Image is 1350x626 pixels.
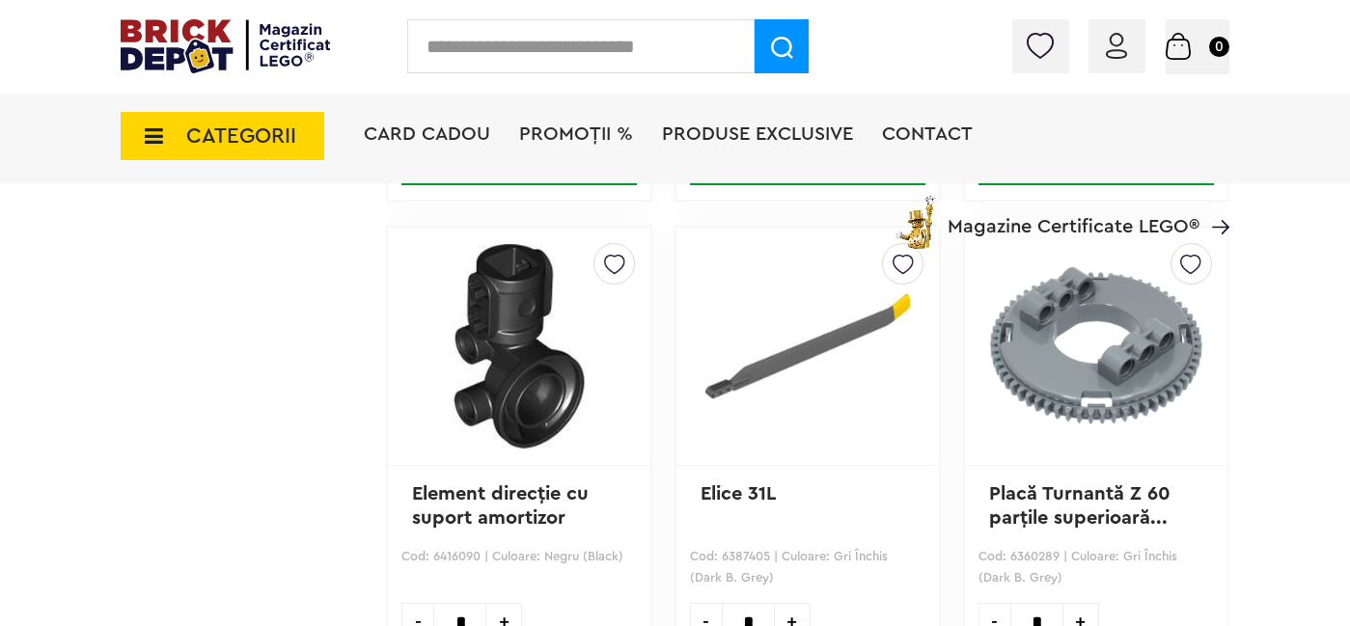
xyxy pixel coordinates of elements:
small: 0 [1209,37,1229,57]
a: Placă Turnantă Z 60 parţile superioară... [989,484,1176,528]
a: Elice 31L [701,484,776,504]
a: Magazine Certificate LEGO® [1199,192,1229,211]
a: Contact [882,124,973,144]
a: Produse exclusive [662,124,853,144]
a: Element direcţie cu suport amortizor [412,484,594,528]
span: Magazine Certificate LEGO® [948,192,1199,236]
a: PROMOȚII % [519,124,633,144]
img: Elice 31L [701,244,915,449]
p: Cod: 6387405 | Culoare: Gri Închis (Dark B. Grey) [690,546,925,589]
img: Placă Turnantă Z 60 parţile superioară+inferioară [989,244,1203,447]
a: Card Cadou [364,124,490,144]
span: CATEGORII [186,125,296,147]
p: Cod: 6416090 | Culoare: Negru (Black) [401,546,637,589]
p: Cod: 6360289 | Culoare: Gri Închis (Dark B. Grey) [978,546,1214,589]
img: Element direcţie cu suport amortizor [412,244,626,449]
